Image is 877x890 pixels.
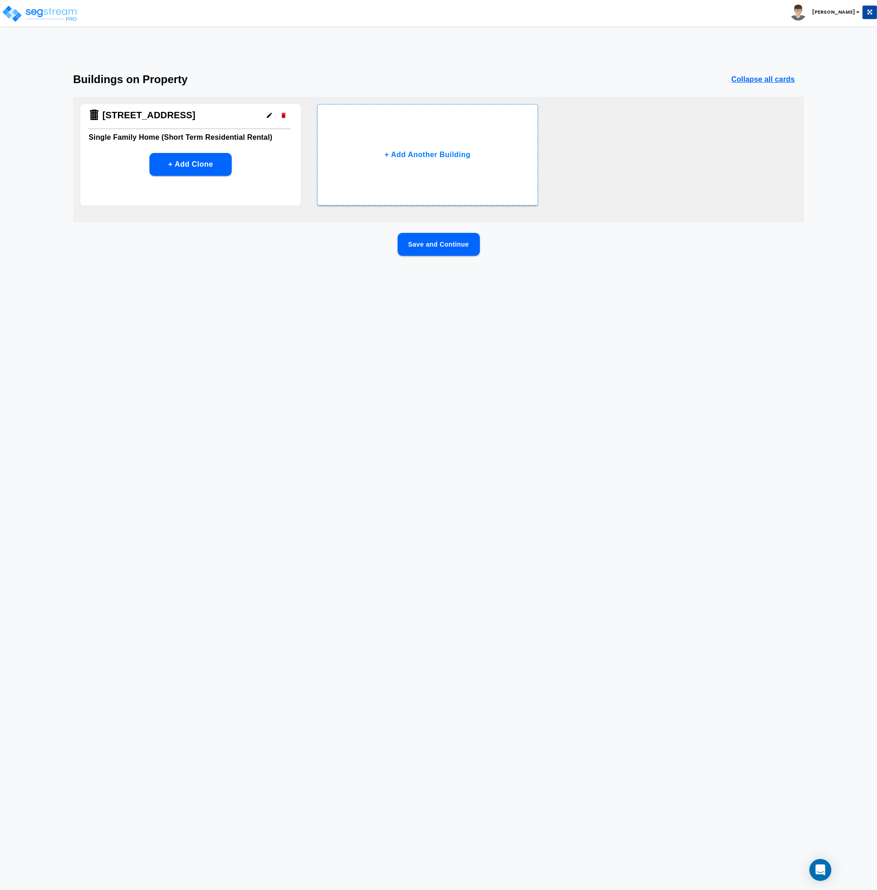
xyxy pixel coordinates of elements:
button: + Add Clone [149,153,232,176]
h6: Single Family Home (Short Term Residential Rental) [89,131,292,144]
h4: [STREET_ADDRESS] [102,110,196,121]
img: Building Icon [88,109,101,121]
img: avatar.png [790,5,806,21]
button: + Add Another Building [317,104,537,205]
p: Collapse all cards [731,74,795,85]
b: [PERSON_NAME] [812,9,855,16]
img: logo_pro_r.png [1,5,79,23]
div: Open Intercom Messenger [809,859,831,881]
h3: Buildings on Property [73,73,188,86]
button: Save and Continue [398,233,480,256]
